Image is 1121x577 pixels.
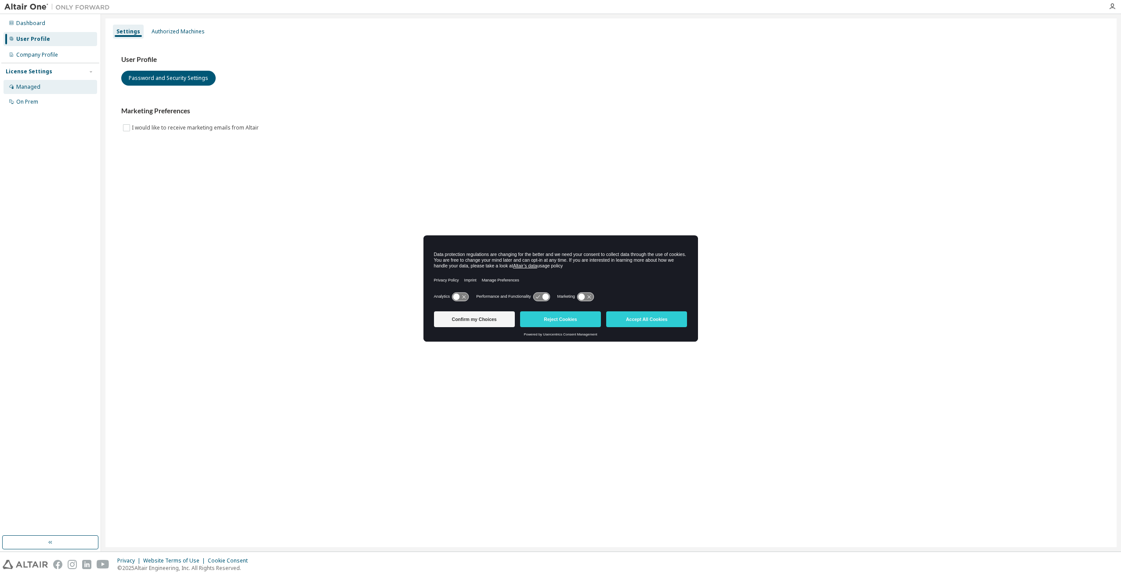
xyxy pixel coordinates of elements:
div: License Settings [6,68,52,75]
label: I would like to receive marketing emails from Altair [132,123,260,133]
div: On Prem [16,98,38,105]
div: Dashboard [16,20,45,27]
div: Settings [116,28,140,35]
div: Authorized Machines [152,28,205,35]
img: instagram.svg [68,560,77,569]
div: User Profile [16,36,50,43]
img: linkedin.svg [82,560,91,569]
p: © 2025 Altair Engineering, Inc. All Rights Reserved. [117,564,253,572]
h3: Marketing Preferences [121,107,1101,115]
div: Website Terms of Use [143,557,208,564]
div: Privacy [117,557,143,564]
div: Managed [16,83,40,90]
button: Password and Security Settings [121,71,216,86]
div: Cookie Consent [208,557,253,564]
img: altair_logo.svg [3,560,48,569]
img: youtube.svg [97,560,109,569]
img: Altair One [4,3,114,11]
div: Company Profile [16,51,58,58]
img: facebook.svg [53,560,62,569]
h3: User Profile [121,55,1101,64]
